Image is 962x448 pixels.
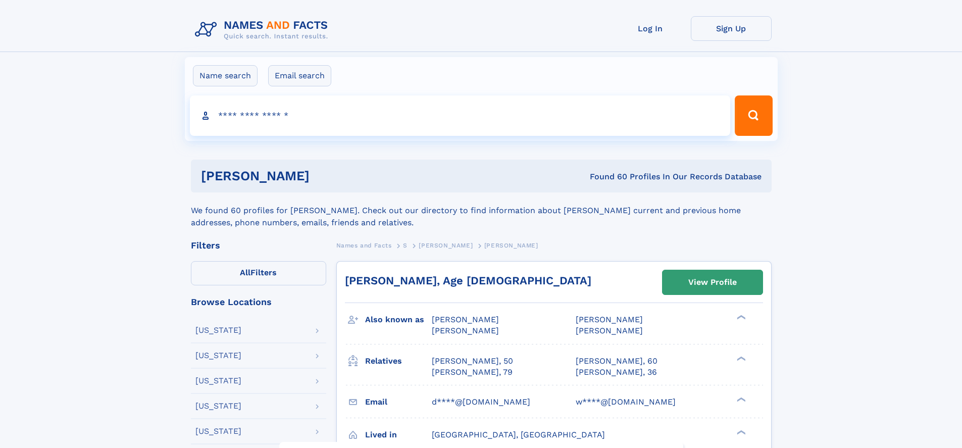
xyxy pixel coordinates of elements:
[419,239,473,252] a: [PERSON_NAME]
[365,393,432,411] h3: Email
[576,367,657,378] a: [PERSON_NAME], 36
[195,352,241,360] div: [US_STATE]
[734,314,746,321] div: ❯
[365,311,432,328] h3: Also known as
[195,377,241,385] div: [US_STATE]
[576,315,643,324] span: [PERSON_NAME]
[610,16,691,41] a: Log In
[432,326,499,335] span: [PERSON_NAME]
[365,426,432,443] h3: Lived in
[191,297,326,307] div: Browse Locations
[345,274,591,287] a: [PERSON_NAME], Age [DEMOGRAPHIC_DATA]
[191,16,336,43] img: Logo Names and Facts
[576,356,657,367] a: [PERSON_NAME], 60
[419,242,473,249] span: [PERSON_NAME]
[484,242,538,249] span: [PERSON_NAME]
[663,270,763,294] a: View Profile
[734,355,746,362] div: ❯
[195,326,241,334] div: [US_STATE]
[240,268,250,277] span: All
[193,65,258,86] label: Name search
[191,261,326,285] label: Filters
[195,427,241,435] div: [US_STATE]
[403,242,408,249] span: S
[201,170,450,182] h1: [PERSON_NAME]
[449,171,762,182] div: Found 60 Profiles In Our Records Database
[432,430,605,439] span: [GEOGRAPHIC_DATA], [GEOGRAPHIC_DATA]
[336,239,392,252] a: Names and Facts
[191,192,772,229] div: We found 60 profiles for [PERSON_NAME]. Check out our directory to find information about [PERSON...
[432,356,513,367] a: [PERSON_NAME], 50
[190,95,731,136] input: search input
[403,239,408,252] a: S
[191,241,326,250] div: Filters
[691,16,772,41] a: Sign Up
[734,396,746,403] div: ❯
[576,326,643,335] span: [PERSON_NAME]
[268,65,331,86] label: Email search
[195,402,241,410] div: [US_STATE]
[734,429,746,435] div: ❯
[365,353,432,370] h3: Relatives
[688,271,737,294] div: View Profile
[432,367,513,378] a: [PERSON_NAME], 79
[735,95,772,136] button: Search Button
[432,315,499,324] span: [PERSON_NAME]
